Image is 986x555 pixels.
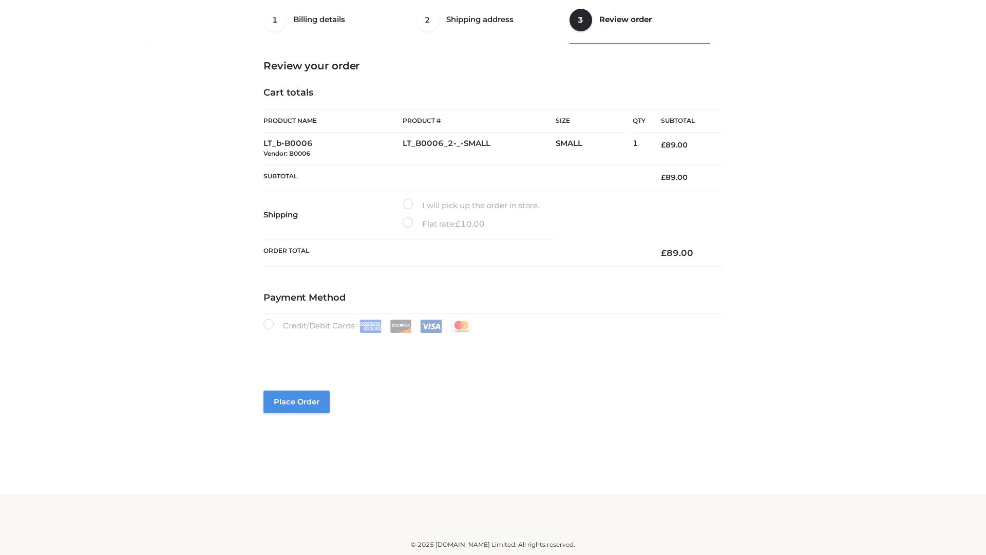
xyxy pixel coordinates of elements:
[403,199,539,212] label: I will pick up the order in store.
[263,60,723,72] h3: Review your order
[456,219,461,229] span: £
[153,540,833,550] div: © 2025 [DOMAIN_NAME] Limited. All rights reserved.
[556,109,628,133] th: Size
[263,319,473,333] label: Credit/Debit Cards
[661,140,666,150] span: £
[661,248,667,258] span: £
[633,109,646,133] th: Qty
[263,150,310,157] small: Vendor: B0006
[420,320,442,333] img: Visa
[633,133,646,165] td: 1
[390,320,412,333] img: Discover
[403,109,556,133] th: Product #
[646,109,723,133] th: Subtotal
[556,133,633,165] td: SMALL
[263,87,723,99] h4: Cart totals
[661,140,688,150] bdi: 89.00
[359,320,382,333] img: Amex
[263,109,403,133] th: Product Name
[661,248,693,258] bdi: 89.00
[661,173,688,182] bdi: 89.00
[403,217,485,231] label: Flat rate:
[261,331,720,368] iframe: Secure payment input frame
[263,133,403,165] td: LT_b-B0006
[456,219,485,229] bdi: 10.00
[263,292,723,304] h4: Payment Method
[403,133,556,165] td: LT_B0006_2-_-SMALL
[661,173,666,182] span: £
[263,190,403,239] th: Shipping
[450,320,472,333] img: Mastercard
[263,391,330,413] button: Place order
[263,164,646,190] th: Subtotal
[263,239,646,267] th: Order Total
